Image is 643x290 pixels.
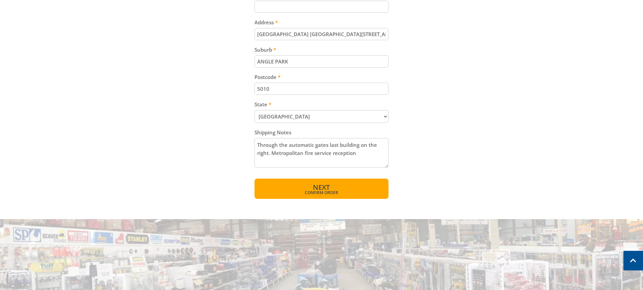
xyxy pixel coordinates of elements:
input: Please enter your suburb. [254,55,389,68]
label: Address [254,18,389,26]
button: Next Confirm order [254,179,389,199]
select: Please select your state. [254,110,389,123]
span: Next [313,183,330,192]
label: State [254,100,389,108]
span: Confirm order [269,191,374,195]
textarea: Through the automatic gates last building on the right. Metropolitan fire service reception [254,138,389,168]
input: Please enter your address. [254,28,389,40]
label: Shipping Notes [254,128,389,136]
label: Postcode [254,73,389,81]
label: Suburb [254,46,389,54]
input: Please enter your postcode. [254,83,389,95]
